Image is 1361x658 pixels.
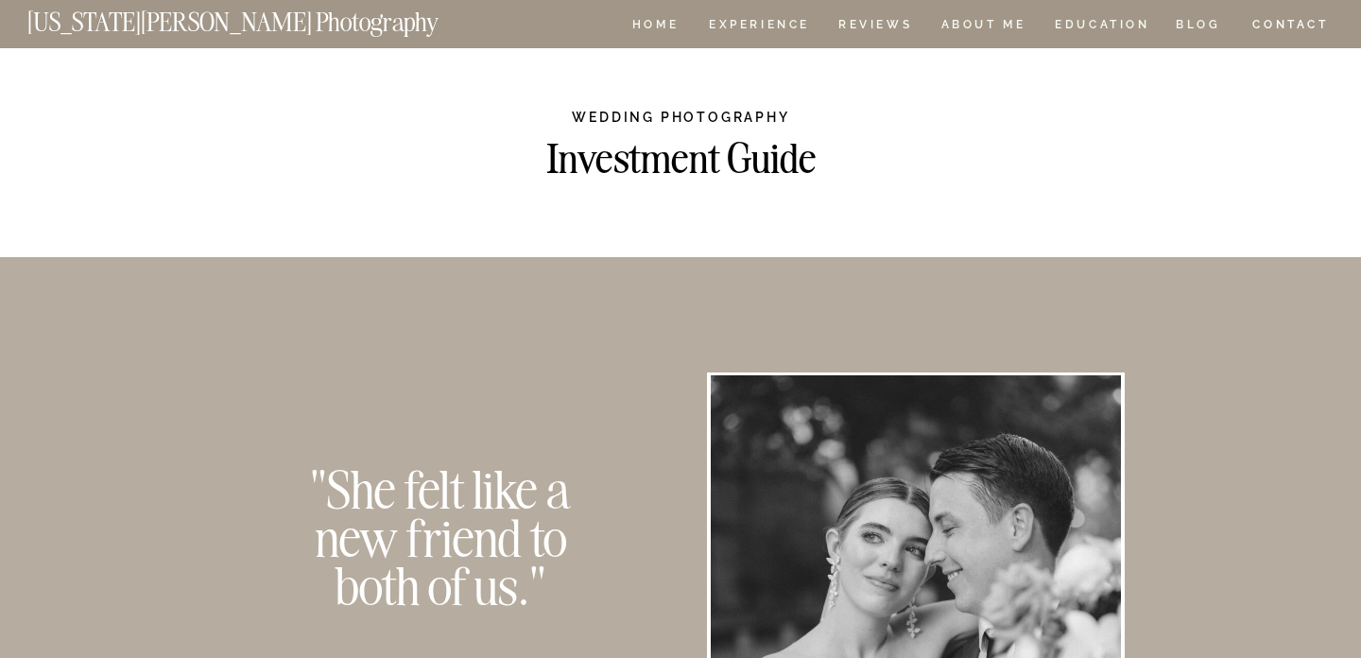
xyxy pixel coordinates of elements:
a: BLOG [1176,19,1221,35]
h2: Investment Guide [408,135,954,179]
a: EDUCATION [1053,19,1152,35]
a: REVIEWS [838,19,909,35]
a: ABOUT ME [940,19,1026,35]
div: "She felt like a new friend to both of us." [282,465,599,613]
a: HOME [629,19,682,35]
h3: WEDDING PHOTOGRAPHY [565,108,797,122]
a: [US_STATE][PERSON_NAME] Photography [27,9,502,26]
a: Experience [709,19,808,35]
a: CONTACT [1251,14,1330,35]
